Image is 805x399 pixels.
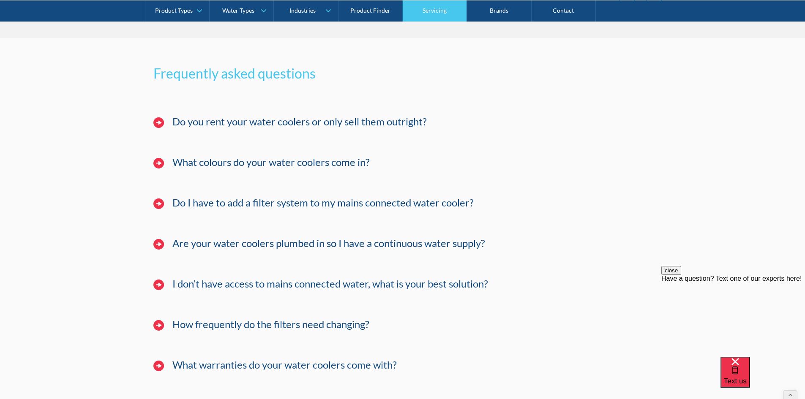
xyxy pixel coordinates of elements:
[661,266,805,367] iframe: podium webchat widget prompt
[172,237,485,250] h4: Are your water coolers plumbed in so I have a continuous water supply?
[720,357,805,399] iframe: podium webchat widget bubble
[172,278,488,290] h4: I don’t have access to mains connected water, what is your best solution?
[172,116,427,128] h4: Do you rent your water coolers or only sell them outright?
[172,359,397,371] h4: What warranties do your water coolers come with?
[172,318,369,331] h4: How frequently do the filters need changing?
[222,7,254,14] div: Water Types
[289,7,316,14] div: Industries
[155,7,193,14] div: Product Types
[172,156,370,168] h4: What colours do your water coolers come in?
[172,197,474,209] h4: Do I have to add a filter system to my mains connected water cooler?
[153,63,652,84] h2: Frequently asked questions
